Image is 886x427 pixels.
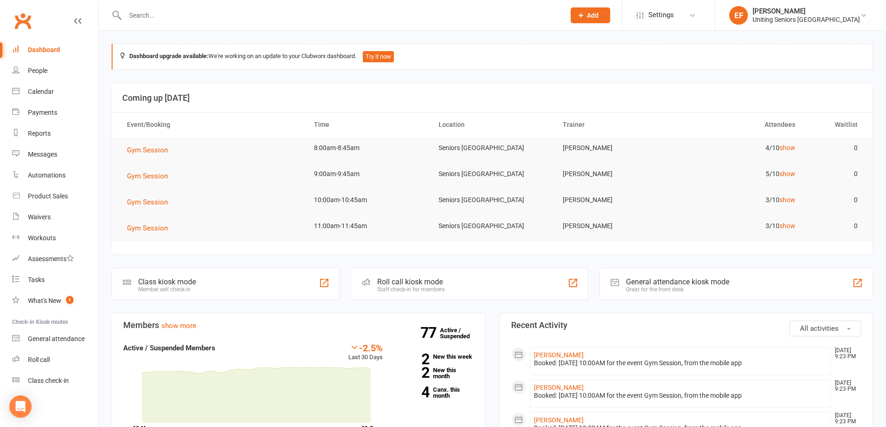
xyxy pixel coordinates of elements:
td: 0 [804,163,866,185]
div: General attendance [28,335,85,342]
a: Product Sales [12,186,98,207]
td: [PERSON_NAME] [554,215,679,237]
td: 9:00am-9:45am [306,163,430,185]
div: Payments [28,109,57,116]
a: show [779,222,795,230]
a: 4Canx. this month [397,387,474,399]
a: 77Active / Suspended [440,320,481,346]
div: General attendance kiosk mode [626,277,729,286]
div: Class kiosk mode [138,277,196,286]
div: Booked: [DATE] 10:00AM for the event Gym Session, from the mobile app [534,392,827,400]
td: Seniors [GEOGRAPHIC_DATA] [430,137,555,159]
a: Waivers [12,207,98,228]
a: Class kiosk mode [12,370,98,391]
div: Messages [28,151,57,158]
div: Open Intercom Messenger [9,395,32,418]
div: Booked: [DATE] 10:00AM for the event Gym Session, from the mobile app [534,359,827,367]
span: All activities [800,324,839,333]
a: Payments [12,102,98,123]
div: Waivers [28,213,51,221]
div: Class check-in [28,377,69,384]
a: Roll call [12,349,98,370]
th: Trainer [554,113,679,137]
button: Gym Session [127,223,174,234]
div: Staff check-in for members [377,286,445,293]
td: 10:00am-10:45am [306,189,430,211]
strong: 4 [397,385,429,399]
span: Settings [648,5,674,26]
td: 5/10 [679,163,804,185]
div: Assessments [28,255,74,263]
td: 8:00am-8:45am [306,137,430,159]
a: Calendar [12,81,98,102]
th: Event/Booking [119,113,306,137]
h3: Members [123,321,474,330]
a: Automations [12,165,98,186]
span: Gym Session [127,172,168,180]
a: What's New1 [12,290,98,311]
strong: 2 [397,366,429,380]
th: Attendees [679,113,804,137]
button: Gym Session [127,145,174,156]
div: Dashboard [28,46,60,53]
div: People [28,67,47,74]
strong: Dashboard upgrade available: [129,53,208,59]
a: [PERSON_NAME] [534,384,584,391]
a: show [779,196,795,204]
div: Roll call [28,356,50,363]
td: Seniors [GEOGRAPHIC_DATA] [430,163,555,185]
td: 0 [804,189,866,211]
div: What's New [28,297,61,304]
a: Reports [12,123,98,144]
div: Roll call kiosk mode [377,277,445,286]
a: Tasks [12,269,98,290]
td: 4/10 [679,137,804,159]
strong: Active / Suspended Members [123,344,215,352]
td: [PERSON_NAME] [554,137,679,159]
div: Product Sales [28,192,68,200]
span: Gym Session [127,146,168,154]
button: All activities [789,321,861,336]
a: 2New this week [397,354,474,360]
a: Workouts [12,228,98,249]
td: Seniors [GEOGRAPHIC_DATA] [430,215,555,237]
div: Member self check-in [138,286,196,293]
div: -2.5% [348,342,383,353]
a: [PERSON_NAME] [534,351,584,359]
span: Add [587,12,599,19]
td: [PERSON_NAME] [554,163,679,185]
a: [PERSON_NAME] [534,416,584,424]
a: People [12,60,98,81]
span: Gym Session [127,198,168,206]
time: [DATE] 9:23 PM [830,413,861,425]
div: Tasks [28,276,45,283]
span: Gym Session [127,224,168,232]
a: Dashboard [12,39,98,60]
td: 0 [804,137,866,159]
th: Location [430,113,555,137]
div: Great for the front desk [626,286,729,293]
div: Uniting Seniors [GEOGRAPHIC_DATA] [753,15,860,24]
a: show more [161,322,196,330]
div: EF [729,6,748,25]
div: Last 30 Days [348,342,383,362]
strong: 2 [397,352,429,366]
h3: Recent Activity [511,321,862,330]
td: 3/10 [679,215,804,237]
td: Seniors [GEOGRAPHIC_DATA] [430,189,555,211]
td: 3/10 [679,189,804,211]
a: show [779,144,795,151]
td: [PERSON_NAME] [554,189,679,211]
time: [DATE] 9:23 PM [830,380,861,392]
time: [DATE] 9:23 PM [830,348,861,360]
a: 2New this month [397,367,474,379]
th: Waitlist [804,113,866,137]
h3: Coming up [DATE] [122,93,862,103]
button: Gym Session [127,171,174,182]
span: 1 [66,296,73,304]
button: Gym Session [127,197,174,208]
td: 11:00am-11:45am [306,215,430,237]
a: Messages [12,144,98,165]
div: Automations [28,171,66,179]
strong: 77 [420,326,440,340]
